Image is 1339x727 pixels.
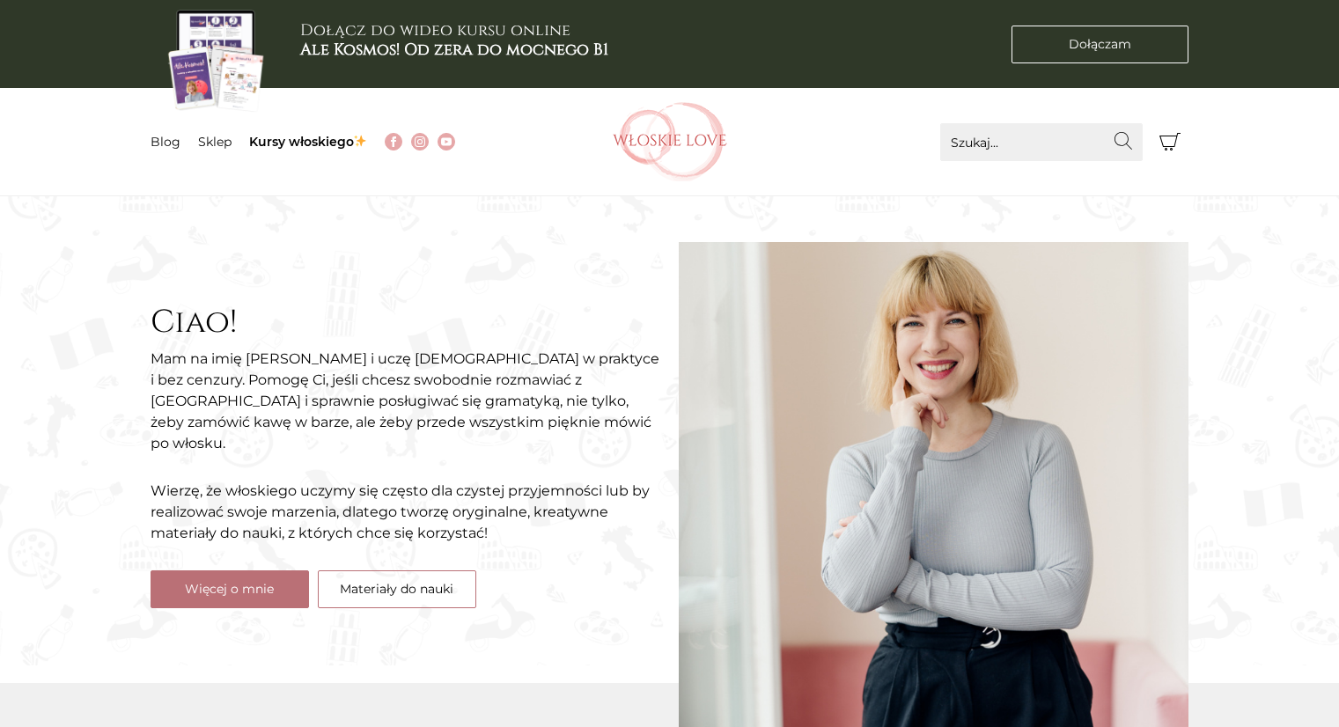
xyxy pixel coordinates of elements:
a: Sklep [198,134,232,150]
p: Mam na imię [PERSON_NAME] i uczę [DEMOGRAPHIC_DATA] w praktyce i bez cenzury. Pomogę Ci, jeśli ch... [151,349,661,454]
a: Więcej o mnie [151,570,309,608]
b: Ale Kosmos! Od zera do mocnego B1 [300,39,608,61]
a: Dołączam [1012,26,1188,63]
button: Koszyk [1151,123,1189,161]
img: Włoskielove [613,102,727,181]
a: Kursy włoskiego [249,134,368,150]
img: ✨ [354,135,366,147]
span: Dołączam [1069,35,1131,54]
a: Blog [151,134,180,150]
h2: Ciao! [151,304,661,341]
h3: Dołącz do wideo kursu online [300,21,608,59]
input: Szukaj... [940,123,1143,161]
a: Materiały do nauki [318,570,476,608]
p: Wierzę, że włoskiego uczymy się często dla czystej przyjemności lub by realizować swoje marzenia,... [151,481,661,544]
